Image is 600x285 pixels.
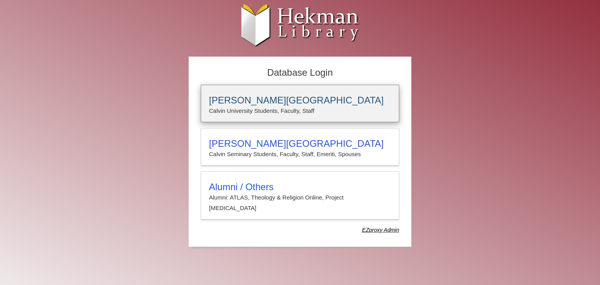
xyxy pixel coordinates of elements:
[209,106,391,116] p: Calvin University Students, Faculty, Staff
[201,128,399,166] a: [PERSON_NAME][GEOGRAPHIC_DATA]Calvin Seminary Students, Faculty, Staff, Emeriti, Spouses
[209,95,391,106] h3: [PERSON_NAME][GEOGRAPHIC_DATA]
[209,192,391,213] p: Alumni: ATLAS, Theology & Religion Online, Project [MEDICAL_DATA]
[209,138,391,149] h3: [PERSON_NAME][GEOGRAPHIC_DATA]
[209,182,391,213] summary: Alumni / OthersAlumni: ATLAS, Theology & Religion Online, Project [MEDICAL_DATA]
[209,182,391,192] h3: Alumni / Others
[201,85,399,122] a: [PERSON_NAME][GEOGRAPHIC_DATA]Calvin University Students, Faculty, Staff
[209,149,391,159] p: Calvin Seminary Students, Faculty, Staff, Emeriti, Spouses
[362,227,399,233] dfn: Use Alumni login
[197,65,403,81] h2: Database Login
